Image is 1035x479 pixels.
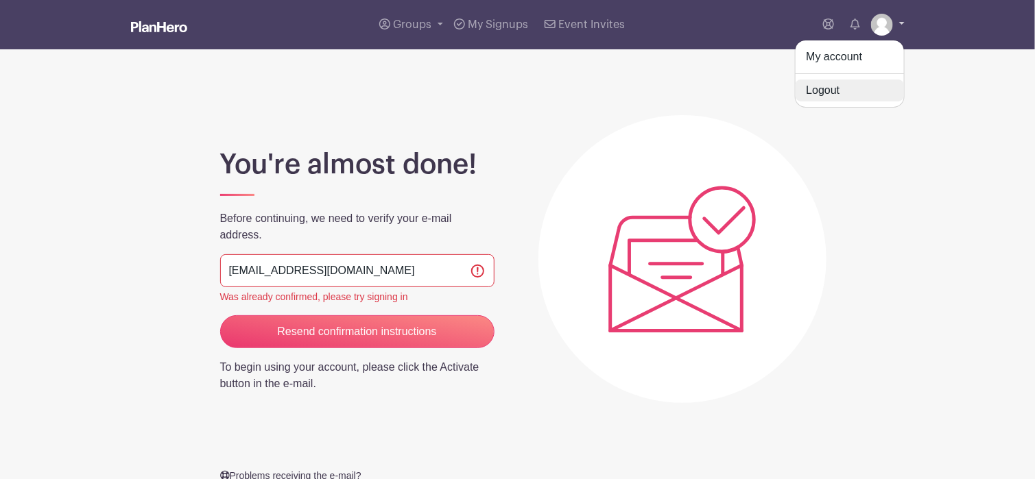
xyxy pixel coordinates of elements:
[131,21,187,32] img: logo_white-6c42ec7e38ccf1d336a20a19083b03d10ae64f83f12c07503d8b9e83406b4c7d.svg
[468,19,528,30] span: My Signups
[796,79,904,101] a: Logout
[220,359,495,392] p: To begin using your account, please click the Activate button in the e-mail.
[871,14,893,36] img: default-ce2991bfa6775e67f084385cd625a349d9dcbb7a52a09fb2fda1e96e2d18dcdb.png
[796,46,904,68] a: My account
[220,290,495,304] div: Was already confirmed, please try signing in
[220,210,495,243] p: Before continuing, we need to verify your e-mail address.
[220,315,495,348] input: Resend confirmation instructions
[220,148,495,181] h1: You're almost done!
[795,40,905,108] div: Groups
[559,19,626,30] span: Event Invites
[393,19,431,30] span: Groups
[608,186,757,333] img: Plic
